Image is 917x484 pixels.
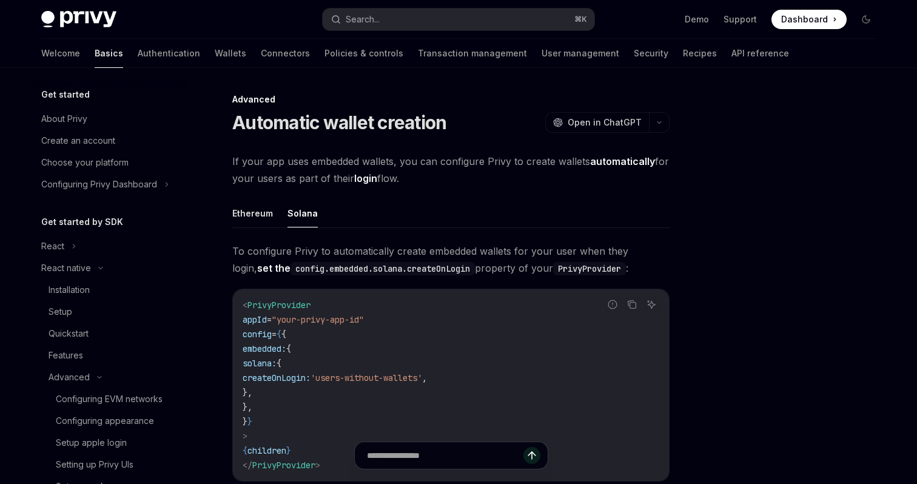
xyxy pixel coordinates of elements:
[56,414,154,428] div: Configuring appearance
[346,12,380,27] div: Search...
[267,314,272,325] span: =
[324,39,403,68] a: Policies & controls
[243,387,252,398] span: },
[605,297,620,312] button: Report incorrect code
[856,10,876,29] button: Toggle dark mode
[243,402,252,412] span: },
[41,87,90,102] h5: Get started
[272,314,364,325] span: "your-privy-app-id"
[232,112,446,133] h1: Automatic wallet creation
[257,262,475,274] strong: set the
[542,39,619,68] a: User management
[32,235,187,257] button: React
[323,8,594,30] button: Search...⌘K
[243,329,272,340] span: config
[232,199,273,227] button: Ethereum
[685,13,709,25] a: Demo
[41,39,80,68] a: Welcome
[41,112,87,126] div: About Privy
[311,372,422,383] span: 'users-without-wallets'
[281,329,286,340] span: {
[41,261,91,275] div: React native
[568,116,642,129] span: Open in ChatGPT
[574,15,587,24] span: ⌘ K
[545,112,649,133] button: Open in ChatGPT
[553,262,626,275] code: PrivyProvider
[291,262,475,275] code: config.embedded.solana.createOnLogin
[32,454,187,476] a: Setting up Privy UIs
[354,172,377,184] strong: login
[49,283,90,297] div: Installation
[232,153,670,187] span: If your app uses embedded wallets, you can configure Privy to create wallets for your users as pa...
[771,10,847,29] a: Dashboard
[56,457,133,472] div: Setting up Privy UIs
[243,431,247,442] span: >
[422,372,427,383] span: ,
[32,323,187,345] a: Quickstart
[41,239,64,254] div: React
[41,155,129,170] div: Choose your platform
[232,243,670,277] span: To configure Privy to automatically create embedded wallets for your user when they login, proper...
[32,152,187,173] a: Choose your platform
[277,329,281,340] span: {
[32,388,187,410] a: Configuring EVM networks
[215,39,246,68] a: Wallets
[41,11,116,28] img: dark logo
[261,39,310,68] a: Connectors
[32,410,187,432] a: Configuring appearance
[287,199,318,227] button: Solana
[724,13,757,25] a: Support
[41,133,115,148] div: Create an account
[49,370,90,385] div: Advanced
[247,300,311,311] span: PrivyProvider
[243,372,311,383] span: createOnLogin:
[634,39,668,68] a: Security
[32,257,187,279] button: React native
[272,329,277,340] span: =
[49,348,83,363] div: Features
[243,358,277,369] span: solana:
[41,177,157,192] div: Configuring Privy Dashboard
[277,358,281,369] span: {
[56,435,127,450] div: Setup apple login
[32,432,187,454] a: Setup apple login
[523,447,540,464] button: Send message
[243,416,247,427] span: }
[41,215,123,229] h5: Get started by SDK
[286,343,291,354] span: {
[56,392,163,406] div: Configuring EVM networks
[624,297,640,312] button: Copy the contents from the code block
[367,442,523,469] input: Ask a question...
[247,416,252,427] span: }
[643,297,659,312] button: Ask AI
[243,343,286,354] span: embedded:
[232,93,670,106] div: Advanced
[32,301,187,323] a: Setup
[683,39,717,68] a: Recipes
[781,13,828,25] span: Dashboard
[49,304,72,319] div: Setup
[32,279,187,301] a: Installation
[32,345,187,366] a: Features
[138,39,200,68] a: Authentication
[418,39,527,68] a: Transaction management
[243,314,267,325] span: appId
[95,39,123,68] a: Basics
[32,108,187,130] a: About Privy
[731,39,789,68] a: API reference
[49,326,89,341] div: Quickstart
[32,173,187,195] button: Configuring Privy Dashboard
[590,155,655,167] strong: automatically
[32,130,187,152] a: Create an account
[243,300,247,311] span: <
[32,366,187,388] button: Advanced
